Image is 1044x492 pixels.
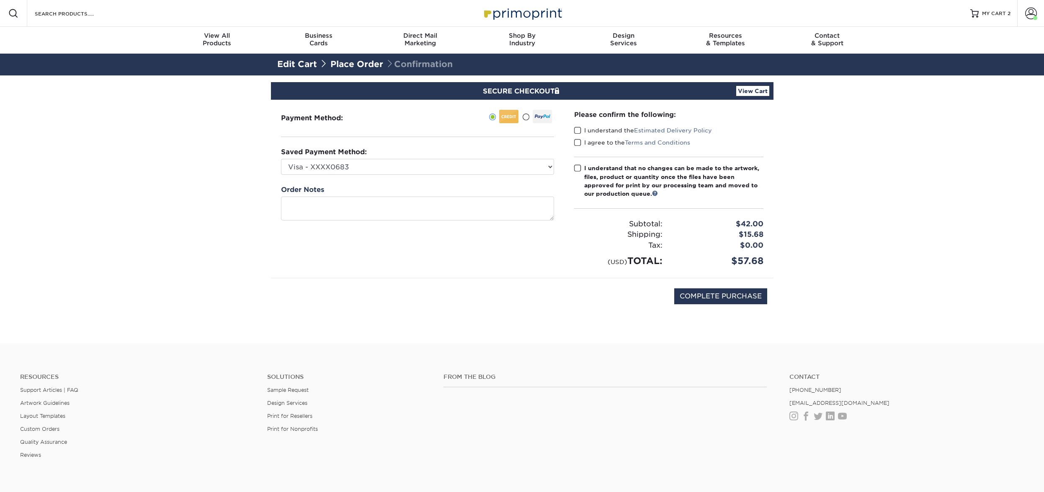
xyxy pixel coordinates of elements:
a: Custom Orders [20,426,59,432]
div: I understand that no changes can be made to the artwork, files, product or quantity once the file... [584,164,763,198]
label: Saved Payment Method: [281,147,367,157]
span: Direct Mail [369,32,471,39]
a: Edit Cart [277,59,317,69]
h3: Payment Method: [281,114,363,122]
label: Order Notes [281,185,324,195]
a: Print for Resellers [267,413,312,419]
span: View All [166,32,268,39]
span: Design [573,32,675,39]
div: Cards [268,32,369,47]
div: $42.00 [669,219,770,230]
input: COMPLETE PURCHASE [674,288,767,304]
label: I agree to the [574,138,690,147]
a: DesignServices [573,27,675,54]
div: & Templates [675,32,776,47]
span: SECURE CHECKOUT [483,87,562,95]
span: Contact [776,32,878,39]
a: Sample Request [267,387,309,393]
a: Estimated Delivery Policy [634,127,712,134]
div: Services [573,32,675,47]
small: (USD) [608,258,627,265]
div: Marketing [369,32,471,47]
a: Reviews [20,452,41,458]
a: View AllProducts [166,27,268,54]
a: Quality Assurance [20,439,67,445]
div: Industry [471,32,573,47]
a: Contact [789,373,1024,381]
input: SEARCH PRODUCTS..... [34,8,116,18]
span: Resources [675,32,776,39]
a: Resources& Templates [675,27,776,54]
img: DigiCert Secured Site Seal [277,288,319,313]
div: & Support [776,32,878,47]
a: Artwork Guidelines [20,400,70,406]
h4: Solutions [267,373,431,381]
a: Direct MailMarketing [369,27,471,54]
a: Design Services [267,400,307,406]
label: I understand the [574,126,712,135]
div: $0.00 [669,240,770,251]
span: Shop By [471,32,573,39]
h4: From the Blog [443,373,767,381]
div: Subtotal: [568,219,669,230]
a: View Cart [736,86,769,96]
div: TOTAL: [568,254,669,268]
div: Tax: [568,240,669,251]
a: Place Order [330,59,383,69]
a: BusinessCards [268,27,369,54]
img: Primoprint [480,4,564,22]
span: 2 [1008,10,1010,16]
a: Layout Templates [20,413,65,419]
a: Support Articles | FAQ [20,387,78,393]
div: Shipping: [568,229,669,240]
a: Print for Nonprofits [267,426,318,432]
a: Terms and Conditions [625,139,690,146]
a: Contact& Support [776,27,878,54]
span: Business [268,32,369,39]
div: Products [166,32,268,47]
div: Please confirm the following: [574,110,763,119]
a: [PHONE_NUMBER] [789,387,841,393]
span: MY CART [982,10,1006,17]
h4: Resources [20,373,255,381]
a: [EMAIL_ADDRESS][DOMAIN_NAME] [789,400,889,406]
a: Shop ByIndustry [471,27,573,54]
span: Confirmation [386,59,453,69]
div: $57.68 [669,254,770,268]
div: $15.68 [669,229,770,240]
